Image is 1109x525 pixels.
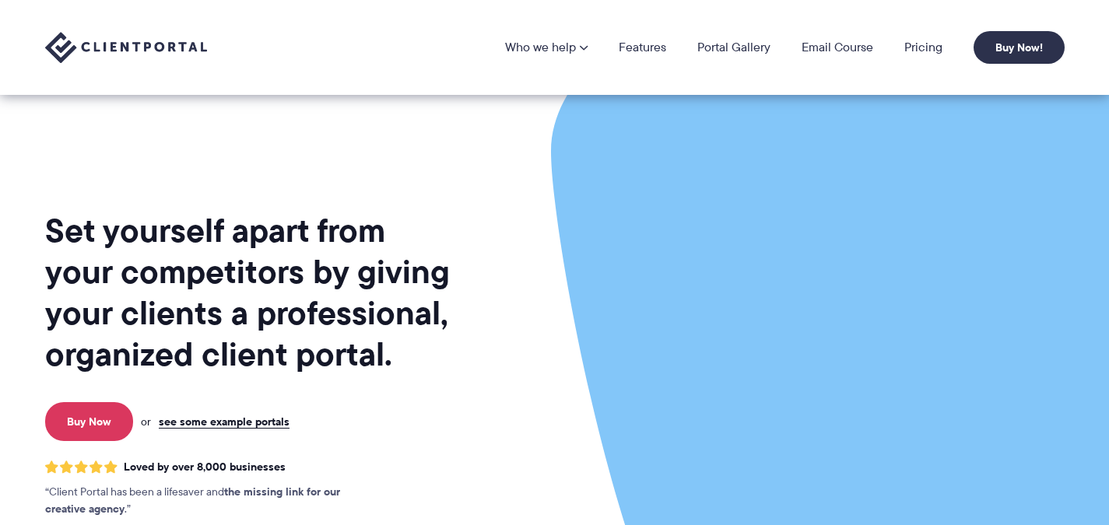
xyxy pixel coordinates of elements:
a: Portal Gallery [697,41,770,54]
p: Client Portal has been a lifesaver and . [45,484,372,518]
a: Features [619,41,666,54]
h1: Set yourself apart from your competitors by giving your clients a professional, organized client ... [45,210,453,375]
span: Loved by over 8,000 businesses [124,460,286,474]
a: Pricing [904,41,942,54]
span: or [141,415,151,429]
a: Email Course [802,41,873,54]
a: see some example portals [159,415,290,429]
strong: the missing link for our creative agency [45,483,340,517]
a: Who we help [505,41,588,54]
a: Buy Now [45,402,133,441]
a: Buy Now! [974,31,1065,64]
